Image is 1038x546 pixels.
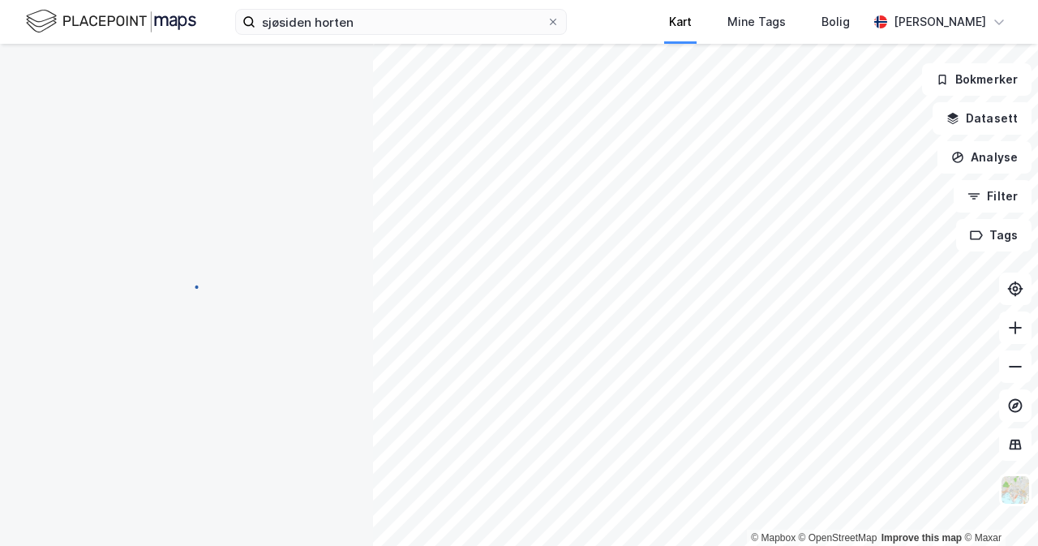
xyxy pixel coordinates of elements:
a: OpenStreetMap [799,532,877,544]
img: logo.f888ab2527a4732fd821a326f86c7f29.svg [26,7,196,36]
div: [PERSON_NAME] [894,12,986,32]
button: Analyse [937,141,1032,174]
div: Kart [669,12,692,32]
button: Datasett [933,102,1032,135]
a: Improve this map [881,532,962,544]
div: Mine Tags [727,12,786,32]
div: Bolig [821,12,850,32]
iframe: Chat Widget [957,468,1038,546]
input: Søk på adresse, matrikkel, gårdeiere, leietakere eller personer [255,10,547,34]
button: Tags [956,219,1032,252]
button: Filter [954,180,1032,213]
button: Bokmerker [922,63,1032,96]
img: spinner.a6d8c91a73a9ac5275cf975e30b51cfb.svg [174,273,199,299]
a: Mapbox [751,532,796,544]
